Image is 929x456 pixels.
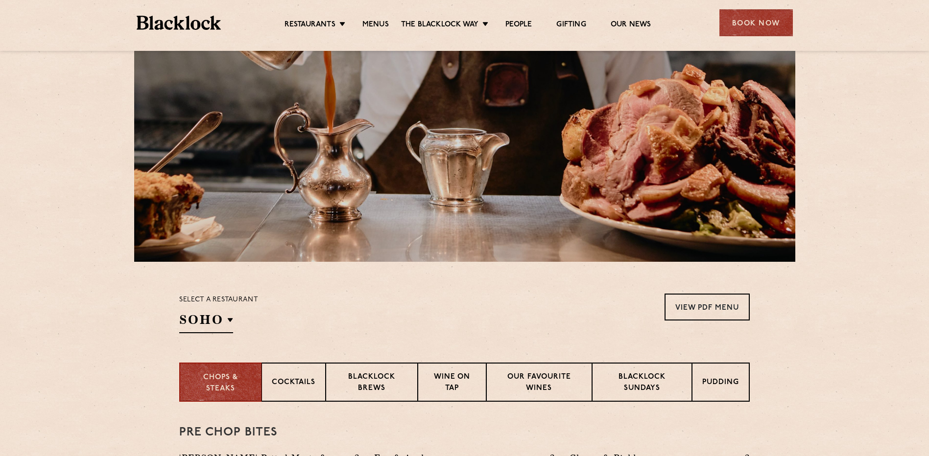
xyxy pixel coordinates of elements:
[179,426,750,439] h3: Pre Chop Bites
[285,20,335,31] a: Restaurants
[505,20,532,31] a: People
[401,20,478,31] a: The Blacklock Way
[179,294,258,306] p: Select a restaurant
[137,16,221,30] img: BL_Textured_Logo-footer-cropped.svg
[497,372,581,395] p: Our favourite wines
[428,372,476,395] p: Wine on Tap
[272,377,315,389] p: Cocktails
[556,20,586,31] a: Gifting
[190,372,251,394] p: Chops & Steaks
[179,311,233,333] h2: SOHO
[362,20,389,31] a: Menus
[702,377,739,389] p: Pudding
[665,294,750,320] a: View PDF Menu
[602,372,682,395] p: Blacklock Sundays
[336,372,407,395] p: Blacklock Brews
[611,20,651,31] a: Our News
[719,9,793,36] div: Book Now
